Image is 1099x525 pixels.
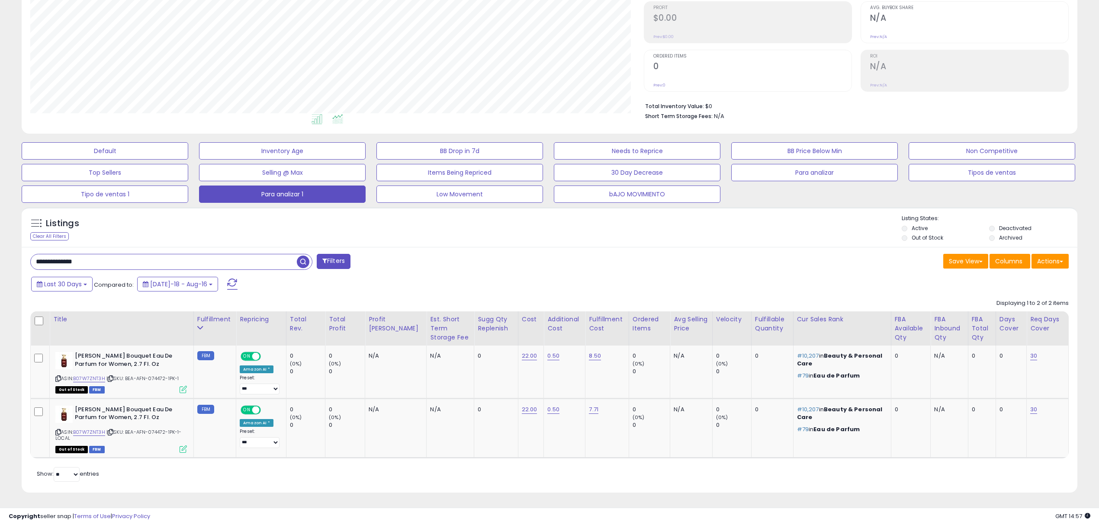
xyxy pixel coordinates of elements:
div: 0 [999,352,1020,360]
span: [DATE]-18 - Aug-16 [150,280,207,288]
div: 0 [633,352,670,360]
button: Non Competitive [909,142,1075,160]
button: Low Movement [376,186,543,203]
span: #10,207 [797,352,819,360]
div: N/A [934,352,961,360]
span: ON [241,406,252,413]
div: 0 [290,368,325,375]
a: 0.50 [547,405,559,414]
a: Privacy Policy [112,512,150,520]
div: N/A [369,352,420,360]
div: 0 [716,406,751,413]
a: B07W7ZNT3H [73,429,105,436]
div: Cur Sales Rank [797,315,887,324]
div: 0 [895,352,924,360]
span: #79 [797,371,809,380]
div: Preset: [240,375,280,394]
a: Terms of Use [74,512,111,520]
small: (0%) [290,360,302,367]
span: Beauty & Personal Care [797,352,883,368]
div: Profit [PERSON_NAME] [369,315,423,333]
a: 7.71 [589,405,598,414]
small: FBM [197,351,214,360]
label: Out of Stock [912,234,943,241]
div: 0 [329,368,365,375]
b: [PERSON_NAME] Bouquet Eau De Parfum for Women, 2.7 Fl. Oz [75,406,180,424]
div: 0 [895,406,924,413]
div: 0 [999,406,1020,413]
label: Deactivated [999,224,1032,232]
div: 0 [290,421,325,429]
div: Ordered Items [633,315,667,333]
span: Last 30 Days [44,280,82,288]
small: Prev: $0.00 [653,34,674,39]
span: Eau de Parfum [813,425,860,433]
span: Avg. Buybox Share [870,6,1068,10]
div: Fulfillable Quantity [755,315,790,333]
div: N/A [674,352,705,360]
div: 0 [716,368,751,375]
button: Tipo de ventas 1 [22,186,188,203]
div: Est. Short Term Storage Fee [430,315,470,342]
small: (0%) [716,360,728,367]
div: 0 [290,352,325,360]
p: in [797,352,884,368]
div: FBA Available Qty [895,315,927,342]
div: Avg Selling Price [674,315,708,333]
span: Beauty & Personal Care [797,405,883,421]
button: Inventory Age [199,142,366,160]
div: 0 [478,352,511,360]
button: Filters [317,254,350,269]
div: Velocity [716,315,748,324]
button: Top Sellers [22,164,188,181]
a: 30 [1030,352,1037,360]
button: BB Drop in 7d [376,142,543,160]
div: N/A [430,406,467,413]
button: Selling @ Max [199,164,366,181]
span: #79 [797,425,809,433]
div: Amazon AI * [240,419,273,427]
span: | SKU: BEA-AFN-074472-1PK-1 [106,375,179,382]
small: Prev: 0 [653,83,665,88]
span: 2025-09-17 14:57 GMT [1055,512,1090,520]
div: Total Profit [329,315,361,333]
span: Compared to: [94,281,134,289]
div: Req Days Cover [1030,315,1065,333]
small: (0%) [716,414,728,421]
span: ROI [870,54,1068,59]
h2: 0 [653,61,852,73]
small: (0%) [290,414,302,421]
div: FBA Total Qty [972,315,992,342]
small: Prev: N/A [870,34,887,39]
a: B07W7ZNT3H [73,375,105,382]
div: 0 [716,421,751,429]
button: Last 30 Days [31,277,93,291]
div: Amazon AI * [240,365,273,373]
div: Total Rev. [290,315,321,333]
span: N/A [714,112,724,120]
img: 31zRdIhZhuL._SL40_.jpg [55,406,73,423]
a: 8.50 [589,352,601,360]
div: Days Cover [999,315,1023,333]
small: (0%) [633,360,645,367]
button: Columns [990,254,1030,269]
div: Fulfillment [197,315,232,324]
button: Save View [943,254,988,269]
label: Archived [999,234,1022,241]
button: BB Price Below Min [731,142,898,160]
span: OFF [260,353,273,360]
span: #10,207 [797,405,819,413]
strong: Copyright [9,512,40,520]
div: N/A [369,406,420,413]
small: Prev: N/A [870,83,887,88]
div: 0 [329,352,365,360]
a: 22.00 [522,352,537,360]
a: 0.50 [547,352,559,360]
span: FBM [89,446,105,453]
h5: Listings [46,218,79,230]
div: 0 [755,352,787,360]
span: Columns [995,257,1022,266]
div: Displaying 1 to 2 of 2 items [996,299,1069,307]
button: Needs to Reprice [554,142,720,160]
small: (0%) [329,414,341,421]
